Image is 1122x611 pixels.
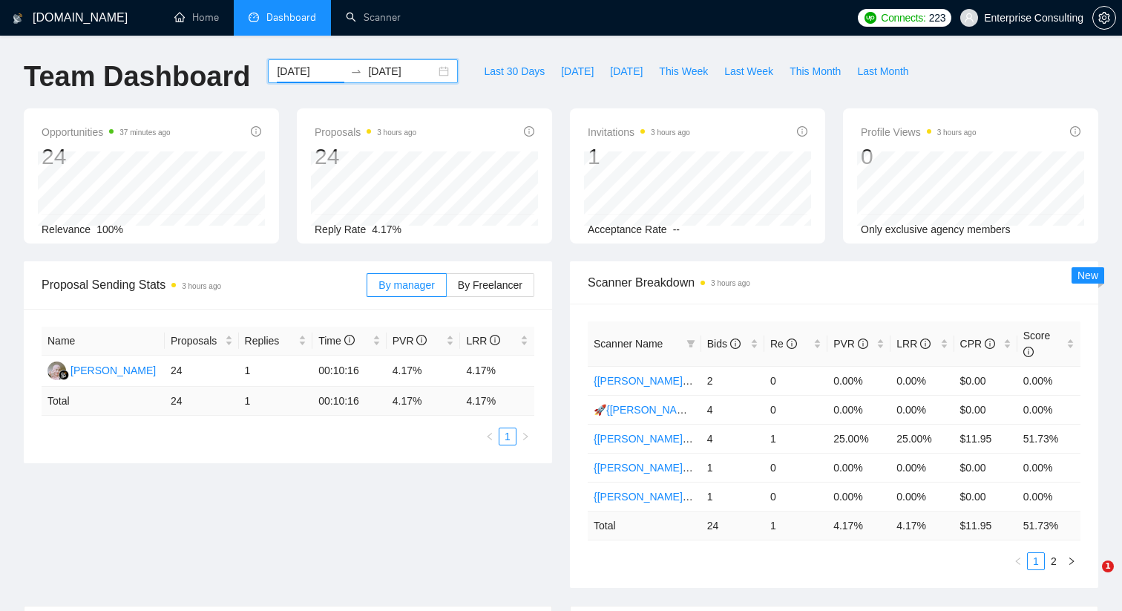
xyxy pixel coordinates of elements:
[954,511,1017,540] td: $ 11.95
[954,482,1017,511] td: $0.00
[701,366,764,395] td: 2
[70,362,156,379] div: [PERSON_NAME]
[516,428,534,445] li: Next Page
[588,273,1080,292] span: Scanner Breakdown
[610,63,643,79] span: [DATE]
[1009,552,1027,570] button: left
[659,63,708,79] span: This Week
[499,428,516,445] a: 1
[881,10,925,26] span: Connects:
[861,123,977,141] span: Profile Views
[368,63,436,79] input: End date
[833,338,868,350] span: PVR
[1017,366,1080,395] td: 0.00%
[683,333,698,355] span: filter
[416,335,427,345] span: info-circle
[827,395,890,424] td: 0.00%
[1017,424,1080,453] td: 51.73%
[954,395,1017,424] td: $0.00
[484,63,545,79] span: Last 30 Days
[781,59,849,83] button: This Month
[954,453,1017,482] td: $0.00
[764,453,827,482] td: 0
[165,387,239,416] td: 24
[387,356,461,387] td: 4.17%
[929,10,945,26] span: 223
[651,59,716,83] button: This Week
[24,59,250,94] h1: Team Dashboard
[1017,395,1080,424] td: 0.00%
[890,511,954,540] td: 4.17 %
[13,7,23,30] img: logo
[318,335,354,347] span: Time
[1028,553,1044,569] a: 1
[312,387,387,416] td: 00:10:16
[553,59,602,83] button: [DATE]
[96,223,123,235] span: 100%
[1017,511,1080,540] td: 51.73 %
[711,279,750,287] time: 3 hours ago
[1092,6,1116,30] button: setting
[730,339,741,349] span: info-circle
[985,339,995,349] span: info-circle
[701,453,764,482] td: 1
[797,126,807,137] span: info-circle
[1023,330,1051,358] span: Score
[937,128,977,137] time: 3 hours ago
[896,338,931,350] span: LRR
[707,338,741,350] span: Bids
[890,453,954,482] td: 0.00%
[171,333,222,349] span: Proposals
[594,433,885,445] a: {[PERSON_NAME]}Full-stack devs WW (<1 month) - pain point
[588,511,701,540] td: Total
[1046,553,1062,569] a: 2
[277,63,344,79] input: Start date
[588,123,690,141] span: Invitations
[787,339,797,349] span: info-circle
[239,356,313,387] td: 1
[827,511,890,540] td: 4.17 %
[516,428,534,445] button: right
[485,432,494,441] span: left
[594,404,902,416] a: 🚀{[PERSON_NAME]} Main | python | django | AI (+less than 30 h)
[594,462,924,474] a: {[PERSON_NAME]}All [PERSON_NAME] - web [НАДО ПЕРЕДЕЛАТЬ]
[315,223,366,235] span: Reply Rate
[770,338,797,350] span: Re
[42,387,165,416] td: Total
[827,424,890,453] td: 25.00%
[1009,552,1027,570] li: Previous Page
[561,63,594,79] span: [DATE]
[701,511,764,540] td: 24
[861,223,1011,235] span: Only exclusive agency members
[1077,269,1098,281] span: New
[1017,482,1080,511] td: 0.00%
[1063,552,1080,570] li: Next Page
[249,12,259,22] span: dashboard
[1070,126,1080,137] span: info-circle
[716,59,781,83] button: Last Week
[890,482,954,511] td: 0.00%
[1023,347,1034,357] span: info-circle
[315,143,416,171] div: 24
[790,63,841,79] span: This Month
[499,428,516,445] li: 1
[764,482,827,511] td: 0
[1027,552,1045,570] li: 1
[239,327,313,356] th: Replies
[686,339,695,348] span: filter
[521,432,530,441] span: right
[764,424,827,453] td: 1
[378,279,434,291] span: By manager
[47,362,66,380] img: RH
[350,65,362,77] span: swap-right
[59,370,69,380] img: gigradar-bm.png
[458,279,522,291] span: By Freelancer
[239,387,313,416] td: 1
[594,491,835,503] a: {[PERSON_NAME]} Full-stack devs WW - pain point
[346,11,401,24] a: searchScanner
[588,143,690,171] div: 1
[954,424,1017,453] td: $11.95
[460,356,534,387] td: 4.17%
[724,63,773,79] span: Last Week
[964,13,974,23] span: user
